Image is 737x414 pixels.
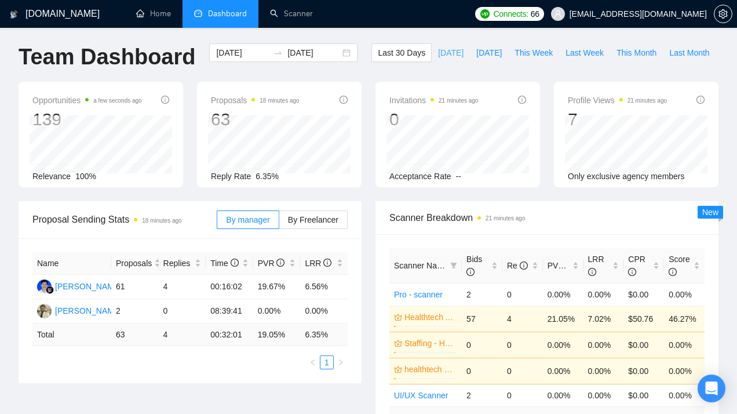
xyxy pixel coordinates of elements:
img: YD [37,304,52,318]
td: $50.76 [623,306,664,332]
span: Invitations [389,93,478,107]
span: Acceptance Rate [389,172,451,181]
span: 66 [531,8,539,20]
li: 1 [320,355,334,369]
td: 0 [159,299,206,324]
span: info-circle [669,268,677,276]
span: Last 30 Days [378,46,425,59]
time: 21 minutes ago [486,215,525,221]
span: Proposals [116,257,152,270]
span: info-circle [231,259,239,267]
span: left [309,359,316,366]
button: [DATE] [470,43,508,62]
td: Total [32,324,111,346]
td: 57 [462,306,502,332]
li: Previous Page [306,355,320,369]
span: Scanner Name [394,261,448,270]
a: NM[PERSON_NAME] [37,281,122,290]
span: info-circle [566,262,574,270]
span: setting [714,9,732,19]
td: 7.02% [583,306,624,332]
time: 21 minutes ago [439,97,478,104]
span: PVR [548,261,575,270]
span: info-circle [466,268,475,276]
img: NM [37,279,52,294]
span: [DATE] [476,46,502,59]
th: Proposals [111,252,159,275]
div: Open Intercom Messenger [698,375,725,402]
span: Score [669,255,690,277]
th: Replies [159,252,206,275]
span: info-circle [518,96,526,104]
button: This Week [508,43,559,62]
td: 0.00% [583,283,624,306]
span: Proposal Sending Stats [32,212,217,227]
span: By Freelancer [288,215,338,224]
td: 0.00% [583,384,624,406]
span: 100% [75,172,96,181]
span: to [273,48,283,57]
a: homeHome [136,9,171,19]
span: crown [394,365,402,373]
td: 21.05% [543,306,583,332]
td: 4 [159,275,206,299]
span: Profile Views [568,93,667,107]
a: YD[PERSON_NAME] [37,306,122,315]
td: 63 [111,324,159,346]
td: 0.00% [543,283,583,306]
span: filter [450,262,457,269]
button: [DATE] [432,43,470,62]
a: 1 [320,356,333,369]
time: 21 minutes ago [627,97,667,104]
img: upwork-logo.png [480,9,490,19]
span: filter [448,257,459,274]
td: 6.56% [300,275,348,299]
div: [PERSON_NAME] [55,304,122,317]
td: 0 [502,332,543,358]
td: 0 [462,332,502,358]
td: 0 [502,283,543,306]
span: Opportunities [32,93,142,107]
a: Staffing - Healthtech [404,337,455,350]
td: $0.00 [623,283,664,306]
span: -- [456,172,461,181]
a: UI/UX Scanner [394,391,448,400]
button: right [334,355,348,369]
td: 0.00% [664,384,705,406]
button: setting [714,5,732,23]
button: Last Month [663,43,716,62]
button: left [306,355,320,369]
button: Last 30 Days [371,43,432,62]
span: info-circle [520,262,528,270]
img: logo [10,5,18,24]
span: By manager [226,215,269,224]
span: crown [394,339,402,347]
a: searchScanner [270,9,313,19]
span: Re [507,261,528,270]
div: 0 [389,108,478,130]
span: 6.35% [256,172,279,181]
time: 18 minutes ago [142,217,181,224]
span: Last Month [669,46,709,59]
td: 0.00% [583,332,624,358]
span: Replies [163,257,193,270]
td: $0.00 [623,332,664,358]
td: 6.35 % [300,324,348,346]
td: 46.27% [664,306,705,332]
span: info-circle [276,259,284,267]
td: 0 [502,358,543,384]
td: 2 [462,384,502,406]
span: crown [394,313,402,321]
span: Bids [466,255,482,277]
span: info-circle [696,96,705,104]
span: [DATE] [438,46,464,59]
input: Start date [216,46,269,59]
td: 0.00% [543,384,583,406]
td: 0.00% [583,358,624,384]
td: 19.05 % [253,324,301,346]
span: info-circle [340,96,348,104]
div: 139 [32,108,142,130]
span: Reply Rate [211,172,251,181]
span: info-circle [628,268,636,276]
span: PVR [258,259,285,268]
